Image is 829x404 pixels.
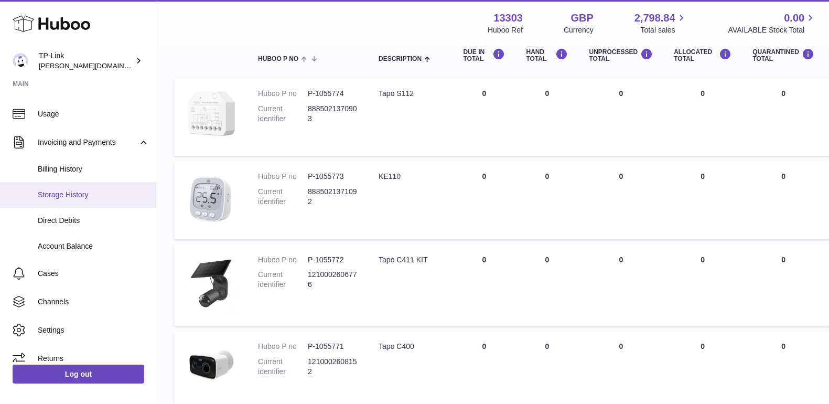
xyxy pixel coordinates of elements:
span: Cases [38,269,149,279]
span: 0 [781,172,785,180]
dd: 1210002606776 [308,270,358,290]
div: Tapo S112 [379,89,442,99]
a: Log out [13,365,144,384]
dd: P-1055771 [308,342,358,352]
dd: P-1055772 [308,255,358,265]
td: 0 [515,161,578,239]
span: Storage History [38,190,149,200]
td: 0 [453,78,515,156]
span: Huboo P no [258,56,298,62]
div: KE110 [379,172,442,182]
div: Tapo C411 KIT [379,255,442,265]
dt: Huboo P no [258,342,308,352]
dd: 8885021371092 [308,187,358,207]
td: 0 [453,161,515,239]
div: TP-Link [39,51,133,71]
div: ALLOCATED Total [674,48,731,62]
dt: Current identifier [258,357,308,377]
strong: 13303 [493,11,523,25]
dt: Huboo P no [258,172,308,182]
td: 0 [515,78,578,156]
img: product image [185,255,237,313]
span: Invoicing and Payments [38,137,138,147]
td: 0 [578,161,663,239]
span: Total sales [640,25,687,35]
a: 2,798.84 Total sales [634,11,687,35]
span: [PERSON_NAME][DOMAIN_NAME][EMAIL_ADDRESS][DOMAIN_NAME] [39,61,265,70]
span: 0 [781,342,785,350]
div: ON HAND Total [526,42,568,63]
a: 0.00 AVAILABLE Stock Total [728,11,816,35]
span: 2,798.84 [634,11,675,25]
span: Channels [38,297,149,307]
td: 0 [453,244,515,326]
td: 0 [578,78,663,156]
span: Billing History [38,164,149,174]
span: Returns [38,354,149,364]
img: product image [185,342,237,391]
div: Currency [564,25,594,35]
div: Huboo Ref [488,25,523,35]
div: QUARANTINED Total [752,48,814,62]
span: Description [379,56,422,62]
td: 0 [663,78,742,156]
div: Tapo C400 [379,342,442,352]
dt: Current identifier [258,270,308,290]
td: 0 [663,244,742,326]
img: product image [185,172,237,226]
dt: Current identifier [258,104,308,124]
dd: P-1055773 [308,172,358,182]
span: AVAILABLE Stock Total [728,25,816,35]
div: DUE IN TOTAL [463,48,505,62]
span: 0.00 [784,11,804,25]
td: 0 [663,161,742,239]
dt: Huboo P no [258,255,308,265]
div: UNPROCESSED Total [589,48,653,62]
img: product image [185,89,237,143]
strong: GBP [570,11,593,25]
span: 0 [781,256,785,264]
td: 0 [578,244,663,326]
span: Direct Debits [38,216,149,226]
span: Account Balance [38,241,149,251]
dd: P-1055774 [308,89,358,99]
span: Settings [38,325,149,335]
dt: Huboo P no [258,89,308,99]
dd: 1210002608152 [308,357,358,377]
img: susie.li@tp-link.com [13,53,28,69]
dd: 8885021370903 [308,104,358,124]
td: 0 [515,244,578,326]
span: 0 [781,89,785,98]
span: Usage [38,109,149,119]
dt: Current identifier [258,187,308,207]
